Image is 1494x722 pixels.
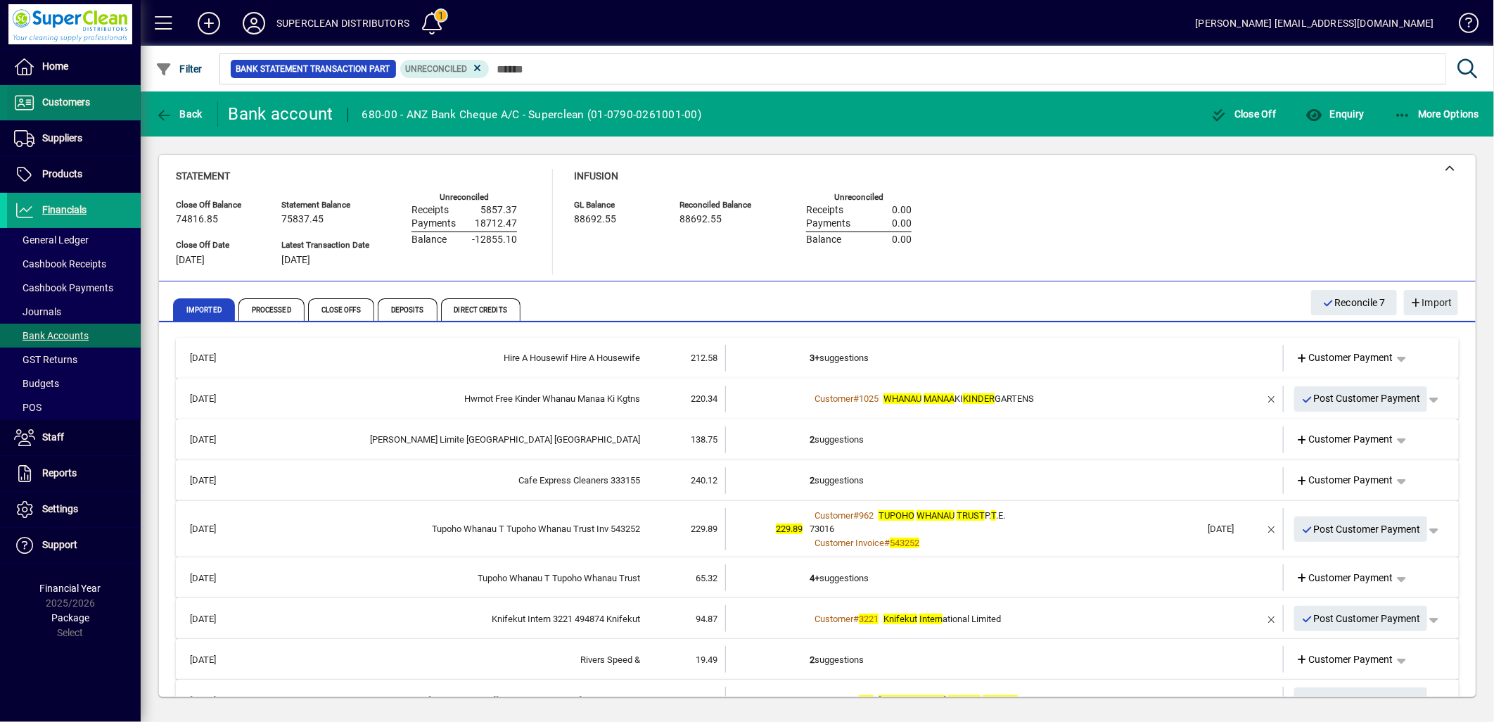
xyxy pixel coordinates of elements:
[834,193,883,202] label: Unreconciled
[1305,108,1364,120] span: Enquiry
[281,214,324,225] span: 75837.45
[1391,101,1483,127] button: More Options
[883,614,1001,624] span: ational Limited
[42,431,64,443] span: Staff
[176,379,1459,419] mat-expansion-panel-header: [DATE]Hwmot Free Kinder Whanau Manaa Ki Kgtns220.34Customer#1025WHANAU MANAAKIKINDERGARTENSPost C...
[879,510,1005,521] span: P. .E.
[1291,468,1399,493] a: Customer Payment
[176,241,260,250] span: Close Off Date
[378,298,438,321] span: Deposits
[691,695,718,706] span: 121.73
[810,467,1201,494] td: suggestions
[176,501,1459,558] mat-expansion-panel-header: [DATE]Tupoho Whanau T Tupoho Whanau Trust Inv 543252229.89229.89Customer#962TUPOHO WHANAU TRUSTP....
[1291,565,1399,590] a: Customer Payment
[176,639,1459,680] mat-expansion-panel-header: [DATE]Rivers Speed &19.492suggestionsCustomer Payment
[176,557,1459,598] mat-expansion-panel-header: [DATE]Tupoho Whanau T Tupoho Whanau Trust65.324+suggestionsCustomer Payment
[963,393,995,404] em: KINDER
[696,573,718,583] span: 65.32
[884,538,890,548] span: #
[806,218,850,229] span: Payments
[810,524,834,534] span: 73016
[924,393,954,404] em: MANAA
[1260,518,1283,540] button: Remove
[815,393,853,404] span: Customer
[1260,388,1283,410] button: Remove
[42,168,82,179] span: Products
[281,255,310,266] span: [DATE]
[815,614,853,624] span: Customer
[691,353,718,363] span: 212.58
[810,654,815,665] b: 2
[883,393,921,404] em: WHANAU
[480,205,517,216] span: 5857.37
[859,614,879,624] em: 3221
[40,583,101,594] span: Financial Year
[1311,290,1397,315] button: Reconcile 7
[249,694,641,708] div: Keith Street School 466 00425222
[249,392,641,406] div: Hwmot Free Kinder Whanau Manaa Ki Kgtns
[186,11,231,36] button: Add
[810,564,1201,591] td: suggestions
[249,351,641,365] div: Hire A Housewif Hire A Housewife
[362,103,702,126] div: 680-00 - ANZ Bank Cheque A/C - Superclean (01-0790-0261001-00)
[183,467,249,494] td: [DATE]
[1294,517,1428,542] button: Post Customer Payment
[183,605,249,632] td: [DATE]
[991,510,996,521] em: T
[810,353,819,363] b: 3+
[7,372,141,395] a: Budgets
[776,524,803,534] span: 229.89
[810,508,879,523] a: Customer#962
[176,680,1459,721] mat-expansion-panel-header: [DATE][PERSON_NAME][GEOGRAPHIC_DATA] 466 00425222121.73Customer#466[PERSON_NAME] STREET SCHOOLPos...
[7,324,141,348] a: Bank Accounts
[1301,387,1421,410] span: Post Customer Payment
[183,426,249,453] td: [DATE]
[7,49,141,84] a: Home
[183,646,249,673] td: [DATE]
[696,614,718,624] span: 94.87
[1404,290,1458,315] button: Import
[42,503,78,514] span: Settings
[7,157,141,192] a: Products
[7,121,141,156] a: Suppliers
[152,101,206,127] button: Back
[859,695,874,706] em: 466
[691,475,718,486] span: 240.12
[1296,432,1393,447] span: Customer Payment
[308,298,374,321] span: Close Offs
[7,85,141,120] a: Customers
[983,695,1018,706] em: SCHOOL
[810,693,879,708] a: Customer#466
[806,234,841,246] span: Balance
[176,419,1459,460] mat-expansion-panel-header: [DATE][PERSON_NAME] Limite [GEOGRAPHIC_DATA] [GEOGRAPHIC_DATA]138.752suggestionsCustomer Payment
[1294,606,1428,631] button: Post Customer Payment
[475,218,517,229] span: 18712.47
[853,393,859,404] span: #
[919,614,943,624] em: Intern
[1211,108,1277,120] span: Close Off
[853,614,859,624] span: #
[810,612,883,626] a: Customer#3221
[14,402,41,413] span: POS
[400,60,490,78] mat-chip: Reconciliation Status: Unreconciled
[574,201,658,210] span: GL Balance
[859,393,879,404] span: 1025
[1301,607,1421,631] span: Post Customer Payment
[176,255,205,266] span: [DATE]
[957,510,985,521] em: TRUST
[810,434,815,445] b: 2
[574,214,616,225] span: 88692.55
[1296,350,1393,365] span: Customer Payment
[1301,689,1421,712] span: Post Customer Payment
[810,573,819,583] b: 4+
[42,96,90,108] span: Customers
[917,510,954,521] em: WHANAU
[1296,571,1393,585] span: Customer Payment
[14,354,77,365] span: GST Returns
[183,687,249,714] td: [DATE]
[815,538,884,548] span: Customer Invoice
[1410,291,1452,315] span: Import
[7,456,141,491] a: Reports
[810,345,1201,372] td: suggestions
[183,386,249,412] td: [DATE]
